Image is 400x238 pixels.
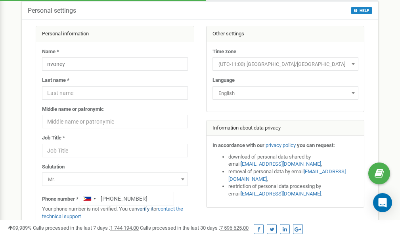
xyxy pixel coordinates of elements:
[80,192,98,205] div: Telephone country code
[207,26,364,42] div: Other settings
[212,48,236,56] label: Time zone
[33,225,139,231] span: Calls processed in the last 7 days :
[42,86,188,100] input: Last name
[212,86,358,100] span: English
[42,77,69,84] label: Last name *
[215,59,356,70] span: (UTC-11:00) Pacific/Midway
[42,163,65,171] label: Salutation
[42,205,188,220] p: Your phone number is not verified. You can or
[241,161,321,167] a: [EMAIL_ADDRESS][DOMAIN_NAME]
[241,191,321,197] a: [EMAIL_ADDRESS][DOMAIN_NAME]
[8,225,32,231] span: 99,989%
[266,142,296,148] a: privacy policy
[110,225,139,231] u: 1 744 194,00
[42,48,59,56] label: Name *
[212,57,358,71] span: (UTC-11:00) Pacific/Midway
[28,7,76,14] h5: Personal settings
[36,26,194,42] div: Personal information
[42,144,188,157] input: Job Title
[140,225,249,231] span: Calls processed in the last 30 days :
[42,106,104,113] label: Middle name or patronymic
[42,206,183,219] a: contact the technical support
[373,193,392,212] div: Open Intercom Messenger
[42,195,78,203] label: Phone number *
[212,77,235,84] label: Language
[137,206,153,212] a: verify it
[42,134,65,142] label: Job Title *
[80,192,174,205] input: +1-800-555-55-55
[351,7,372,14] button: HELP
[42,57,188,71] input: Name
[228,153,358,168] li: download of personal data shared by email ,
[212,142,264,148] strong: In accordance with our
[228,168,358,183] li: removal of personal data by email ,
[42,172,188,186] span: Mr.
[228,183,358,197] li: restriction of personal data processing by email .
[42,115,188,128] input: Middle name or patronymic
[45,174,185,185] span: Mr.
[228,168,346,182] a: [EMAIL_ADDRESS][DOMAIN_NAME]
[220,225,249,231] u: 7 596 625,00
[207,120,364,136] div: Information about data privacy
[215,88,356,99] span: English
[297,142,335,148] strong: you can request:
